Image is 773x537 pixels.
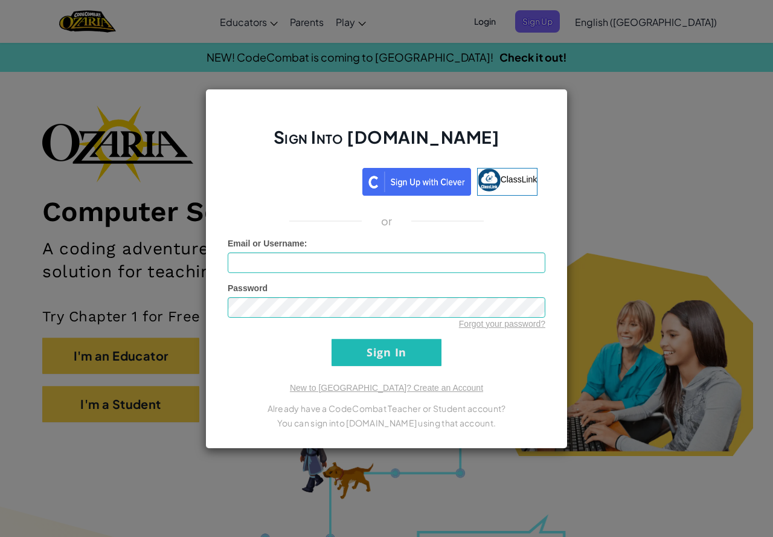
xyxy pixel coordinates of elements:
span: Password [228,283,268,293]
label: : [228,237,307,249]
span: ClassLink [501,174,537,184]
img: classlink-logo-small.png [478,169,501,191]
img: clever_sso_button@2x.png [362,168,471,196]
p: or [381,214,393,228]
p: Already have a CodeCombat Teacher or Student account? [228,401,545,416]
h2: Sign Into [DOMAIN_NAME] [228,126,545,161]
iframe: Sign in with Google Button [229,167,362,193]
input: Sign In [332,339,441,366]
a: Forgot your password? [459,319,545,329]
span: Email or Username [228,239,304,248]
a: New to [GEOGRAPHIC_DATA]? Create an Account [290,383,483,393]
p: You can sign into [DOMAIN_NAME] using that account. [228,416,545,430]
